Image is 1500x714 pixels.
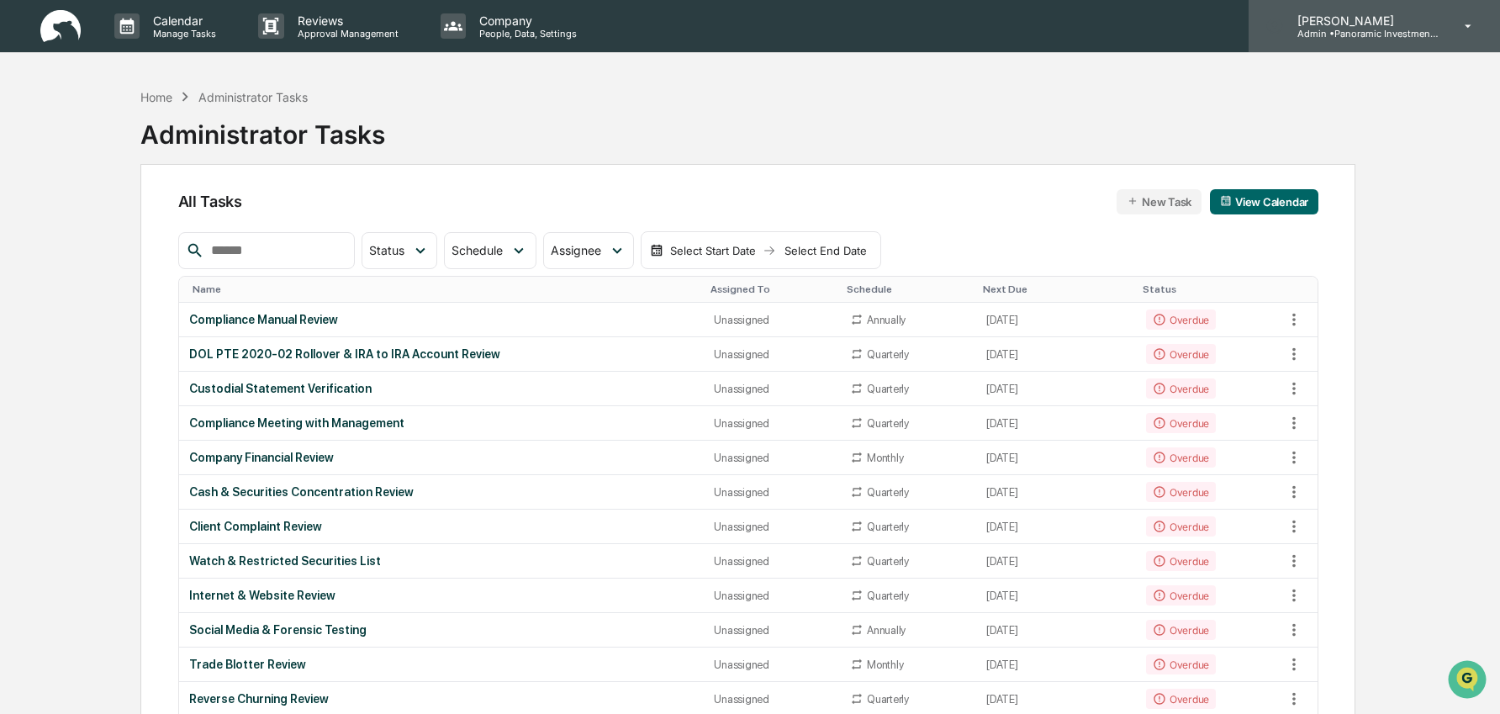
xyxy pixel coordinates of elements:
td: [DATE] [976,372,1136,406]
p: Manage Tasks [140,28,224,40]
p: Reviews [284,13,407,28]
div: Unassigned [714,555,830,568]
td: [DATE] [976,579,1136,613]
div: Quarterly [867,486,909,499]
div: Unassigned [714,658,830,671]
td: [DATE] [976,406,1136,441]
div: Company Financial Review [189,451,695,464]
td: [DATE] [976,303,1136,337]
div: Overdue [1146,378,1216,399]
div: Overdue [1146,516,1216,537]
td: [DATE] [976,441,1136,475]
div: DOL PTE 2020-02 Rollover & IRA to IRA Account Review [189,347,695,361]
div: Unassigned [714,693,830,706]
div: Unassigned [714,383,830,395]
p: Admin • Panoramic Investment Advisors [1284,28,1440,40]
div: Overdue [1146,309,1216,330]
div: Watch & Restricted Securities List [189,554,695,568]
div: Overdue [1146,654,1216,674]
a: 🖐️Preclearance [10,205,115,235]
div: Monthly [867,452,903,464]
a: 🗄️Attestations [115,205,215,235]
p: Company [466,13,585,28]
div: Toggle SortBy [1284,283,1318,295]
td: [DATE] [976,544,1136,579]
div: Unassigned [714,624,830,637]
div: Start new chat [57,129,276,145]
div: Internet & Website Review [189,589,695,602]
div: Administrator Tasks [198,90,308,104]
div: Quarterly [867,417,909,430]
span: Schedule [452,243,503,257]
div: Overdue [1146,585,1216,606]
div: Social Media & Forensic Testing [189,623,695,637]
span: Assignee [551,243,601,257]
div: Unassigned [714,521,830,533]
span: Pylon [167,285,203,298]
div: Unassigned [714,590,830,602]
div: Unassigned [714,314,830,326]
a: Powered byPylon [119,284,203,298]
div: Toggle SortBy [847,283,969,295]
span: Preclearance [34,212,108,229]
div: Cash & Securities Concentration Review [189,485,695,499]
div: Overdue [1146,689,1216,709]
div: Toggle SortBy [983,283,1129,295]
div: Trade Blotter Review [189,658,695,671]
div: Select End Date [779,244,872,257]
div: 🔎 [17,246,30,259]
div: Annually [867,624,906,637]
div: Compliance Meeting with Management [189,416,695,430]
img: calendar [1220,195,1232,207]
span: Data Lookup [34,244,106,261]
div: Toggle SortBy [710,283,833,295]
div: Administrator Tasks [140,106,385,150]
p: People, Data, Settings [466,28,585,40]
div: 🖐️ [17,214,30,227]
div: 🗄️ [122,214,135,227]
p: Approval Management [284,28,407,40]
div: Overdue [1146,482,1216,502]
button: New Task [1117,189,1202,214]
div: Quarterly [867,693,909,706]
span: Status [369,243,404,257]
div: Toggle SortBy [1143,283,1277,295]
div: Quarterly [867,348,909,361]
p: [PERSON_NAME] [1284,13,1440,28]
div: Reverse Churning Review [189,692,695,706]
button: Start new chat [286,134,306,154]
div: Annually [867,314,906,326]
td: [DATE] [976,475,1136,510]
p: How can we help? [17,35,306,62]
div: Unassigned [714,348,830,361]
div: Overdue [1146,551,1216,571]
button: View Calendar [1210,189,1318,214]
a: 🔎Data Lookup [10,237,113,267]
div: Compliance Manual Review [189,313,695,326]
p: Calendar [140,13,224,28]
div: Home [140,90,172,104]
div: Monthly [867,658,903,671]
span: All Tasks [178,193,242,210]
div: Quarterly [867,590,909,602]
div: We're available if you need us! [57,145,213,159]
div: Select Start Date [667,244,759,257]
td: [DATE] [976,648,1136,682]
div: Unassigned [714,417,830,430]
div: Quarterly [867,555,909,568]
img: logo [40,10,81,43]
img: arrow right [763,244,776,257]
div: Overdue [1146,620,1216,640]
div: Quarterly [867,521,909,533]
td: [DATE] [976,510,1136,544]
div: Unassigned [714,486,830,499]
span: Attestations [139,212,209,229]
div: Toggle SortBy [193,283,698,295]
td: [DATE] [976,613,1136,648]
td: [DATE] [976,337,1136,372]
img: 1746055101610-c473b297-6a78-478c-a979-82029cc54cd1 [17,129,47,159]
div: Quarterly [867,383,909,395]
div: Unassigned [714,452,830,464]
